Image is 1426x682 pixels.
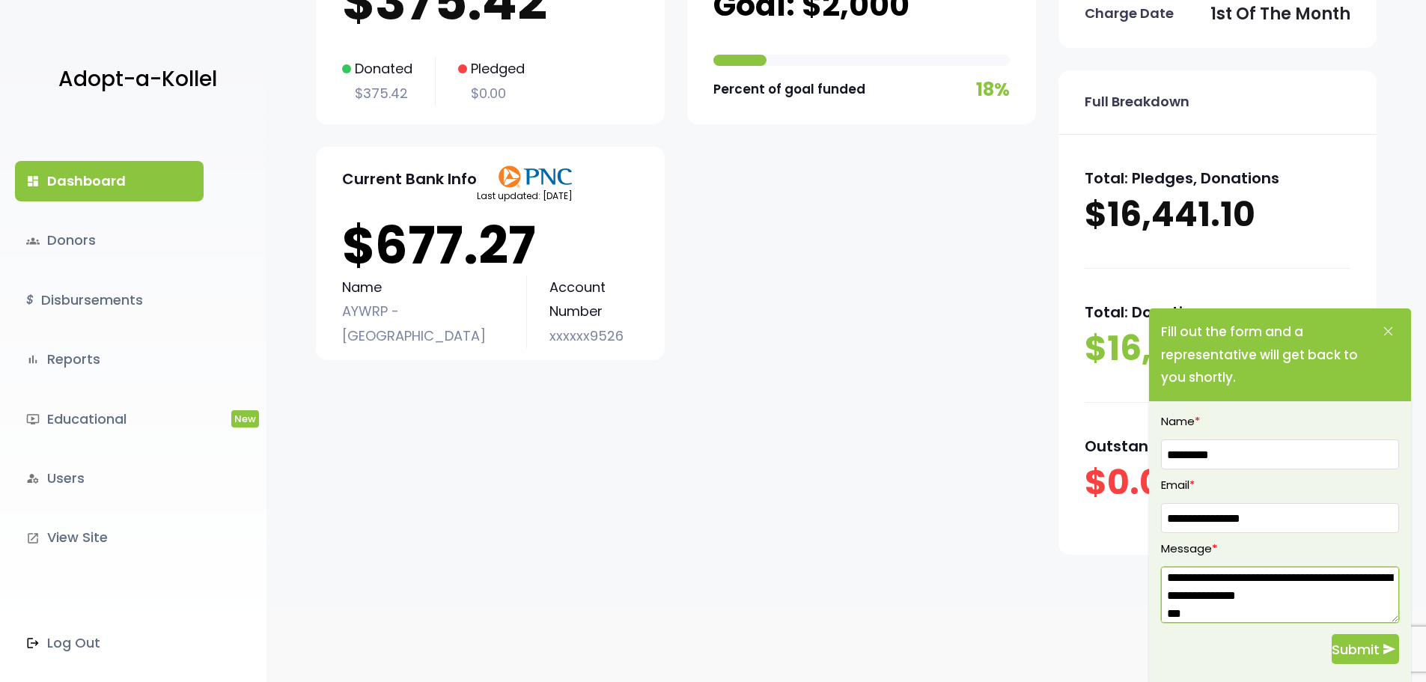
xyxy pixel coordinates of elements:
[15,458,204,499] a: manage_accountsUsers
[1161,541,1399,558] label: Message
[26,174,40,188] i: dashboard
[15,161,204,201] a: dashboardDashboard
[15,623,204,663] a: Log Out
[458,82,525,106] p: $0.00
[1085,1,1174,25] p: Charge Date
[51,43,217,116] a: Adopt-a-Kollel
[58,61,217,98] p: Adopt-a-Kollel
[1085,165,1350,192] p: Total: Pledges, Donations
[1085,433,1350,460] p: Outstanding Pledges
[26,353,40,366] i: bar_chart
[1085,90,1189,114] p: Full Breakdown
[26,234,40,248] span: groups
[713,78,865,101] p: Percent of goal funded
[1161,477,1399,494] label: Email
[1085,192,1350,238] p: $16,441.10
[1085,326,1350,372] p: $16,441.10
[26,412,40,426] i: ondemand_video
[1332,639,1380,660] span: Submit
[15,399,204,439] a: ondemand_videoEducationalNew
[15,280,204,320] a: $Disbursements
[26,290,34,311] i: $
[342,275,504,299] p: Name
[231,410,259,427] span: New
[15,339,204,380] a: bar_chartReports
[15,220,204,261] a: groupsDonors
[1161,320,1377,389] p: Fill out the form and a representative will get back to you shortly.
[976,73,1010,106] p: 18%
[342,82,412,106] p: $375.42
[1085,460,1350,506] p: $0.00
[549,275,639,324] p: Account Number
[26,532,40,545] i: launch
[458,57,525,81] p: Pledged
[549,324,639,348] p: xxxxxx9526
[1161,413,1399,430] label: Name
[498,165,573,188] img: PNClogo.svg
[342,57,412,81] p: Donated
[1085,299,1350,326] p: Total: Donations
[342,299,504,348] p: AYWRP - [GEOGRAPHIC_DATA]
[15,517,204,558] a: launchView Site
[1332,634,1399,664] button: Submit
[477,188,573,204] p: Last updated: [DATE]
[342,165,477,192] p: Current Bank Info
[342,216,639,275] p: $677.27
[26,472,40,485] i: manage_accounts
